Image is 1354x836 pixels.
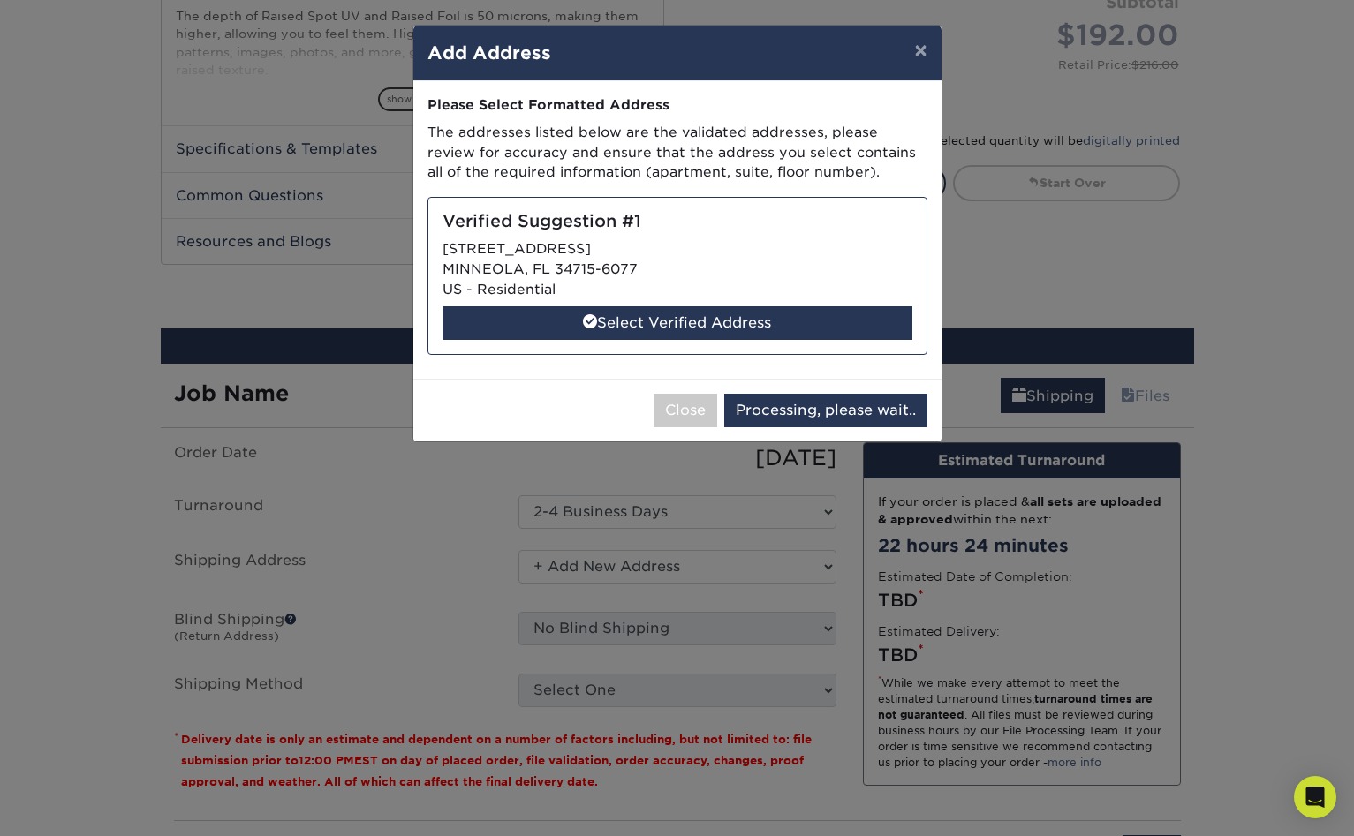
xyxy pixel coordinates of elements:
[724,394,927,427] button: Processing, please wait..
[654,394,717,427] button: Close
[427,40,927,66] h4: Add Address
[900,26,941,75] button: ×
[427,95,927,116] div: Please Select Formatted Address
[1294,776,1336,818] div: Open Intercom Messenger
[443,306,912,340] div: Select Verified Address
[443,212,912,232] h5: Verified Suggestion #1
[427,197,927,355] div: [STREET_ADDRESS] MINNEOLA, FL 34715-6077 US - Residential
[427,123,927,183] p: The addresses listed below are the validated addresses, please review for accuracy and ensure tha...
